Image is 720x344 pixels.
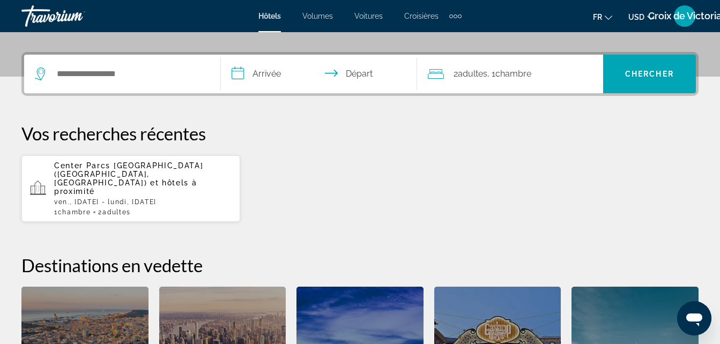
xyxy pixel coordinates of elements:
span: Chambre [495,69,531,79]
span: et hôtels à proximité [54,178,197,196]
span: Adultes [102,208,131,216]
font: 1 [54,208,58,216]
a: Travorium [21,2,129,30]
font: 2 [454,69,458,79]
span: USD [628,13,644,21]
span: Fr [593,13,602,21]
span: Center Parcs [GEOGRAPHIC_DATA] ([GEOGRAPHIC_DATA], [GEOGRAPHIC_DATA]) [54,161,203,187]
font: 2 [98,208,102,216]
span: Chambre [58,208,91,216]
button: Éléments de navigation supplémentaires [449,8,462,25]
div: Widget de recherche [24,55,696,93]
a: Voitures [354,12,383,20]
span: Chercher [625,70,674,78]
p: Vos recherches récentes [21,123,699,144]
button: Center Parcs [GEOGRAPHIC_DATA] ([GEOGRAPHIC_DATA], [GEOGRAPHIC_DATA]) et hôtels à proximitéven., ... [21,155,240,222]
p: ven., [DATE] - lundi, [DATE] [54,198,232,206]
a: Croisières [404,12,439,20]
button: Changer la langue [593,9,612,25]
iframe: Bouton de lancement de la fenêtre de messagerie [677,301,711,335]
a: Volumes [302,12,333,20]
a: Hôtels [258,12,281,20]
button: Menu utilisateur [671,5,699,27]
h2: Destinations en vedette [21,255,699,276]
button: Voyageurs : 2 adultes, 0 enfants [417,55,603,93]
span: Adultes [458,69,487,79]
button: Dates d’arrivée et de départ [221,55,418,93]
font: , 1 [487,69,495,79]
button: Chercher [603,55,696,93]
button: Changer de devise [628,9,655,25]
